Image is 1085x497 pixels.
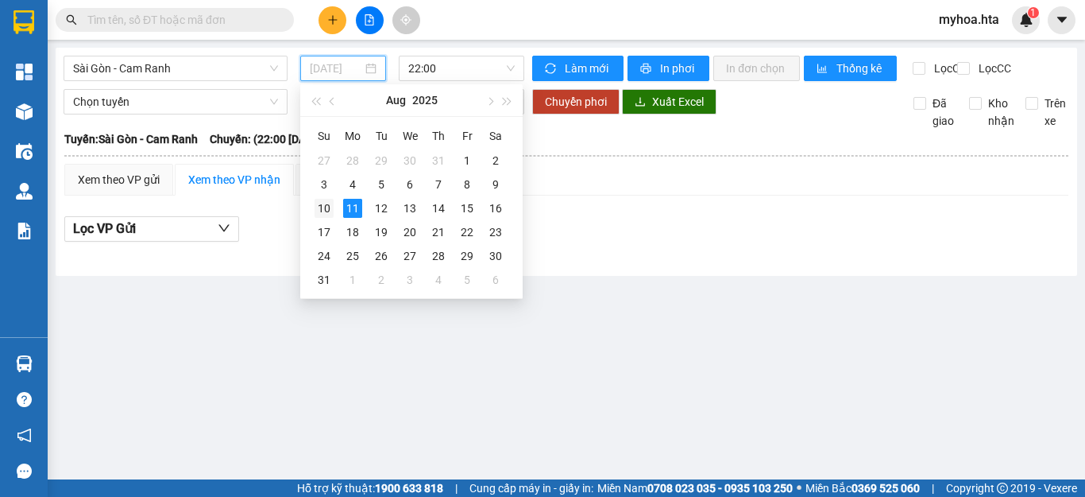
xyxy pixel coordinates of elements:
span: search [66,14,77,25]
strong: 1900 633 818 [375,482,443,495]
th: Th [424,123,453,149]
img: warehouse-icon [16,103,33,120]
span: copyright [997,483,1008,494]
span: Thống kê [836,60,884,77]
span: sync [545,63,558,76]
span: Hỗ trợ kỹ thuật: [297,480,443,497]
button: aim [392,6,420,34]
span: message [17,464,32,479]
span: Chuyến: (22:00 [DATE]) [210,130,326,148]
button: file-add [356,6,384,34]
span: Trên xe [1038,95,1072,130]
div: 18 [343,223,362,242]
span: file-add [364,14,375,25]
td: 2025-08-20 [396,220,424,244]
span: bar-chart [817,63,830,76]
strong: 0369 525 060 [851,482,920,495]
button: Lọc VP Gửi [64,216,239,242]
span: Lọc VP Gửi [73,219,136,239]
button: bar-chartThống kê [804,56,897,81]
span: Lọc CR [928,60,969,77]
td: 2025-09-02 [367,268,396,292]
img: solution-icon [16,223,33,239]
div: 5 [372,175,391,194]
td: 2025-08-21 [424,220,453,244]
td: 2025-09-03 [396,268,424,292]
div: 8 [458,175,477,194]
th: Sa [481,123,510,149]
span: Chọn tuyến [73,90,278,114]
th: Su [310,123,338,149]
div: Xem theo VP nhận [188,171,280,188]
span: Cung cấp máy in - giấy in: [469,480,593,497]
td: 2025-07-28 [338,149,367,173]
td: 2025-08-04 [338,173,367,196]
span: Sài Gòn - Cam Ranh [73,56,278,80]
span: | [455,480,458,497]
span: caret-down [1055,13,1069,27]
td: 2025-08-08 [453,173,481,196]
span: Làm mới [565,60,611,77]
div: 13 [400,199,419,218]
td: 2025-08-01 [453,149,481,173]
th: We [396,123,424,149]
button: Aug [386,84,406,116]
div: 23 [486,223,505,242]
td: 2025-08-15 [453,196,481,220]
div: Xem theo VP gửi [78,171,160,188]
span: Lọc CC [972,60,1014,77]
span: myhoa.hta [926,10,1012,29]
td: 2025-08-12 [367,196,396,220]
span: In phơi [660,60,697,77]
div: 24 [315,247,334,266]
img: dashboard-icon [16,64,33,80]
input: 11/08/2025 [310,60,362,77]
td: 2025-08-13 [396,196,424,220]
td: 2025-08-05 [367,173,396,196]
td: 2025-08-09 [481,173,510,196]
div: 1 [343,270,362,289]
div: 19 [372,223,391,242]
td: 2025-08-23 [481,220,510,244]
td: 2025-08-30 [481,244,510,268]
td: 2025-09-04 [424,268,453,292]
button: In đơn chọn [713,56,800,81]
th: Mo [338,123,367,149]
div: 21 [429,223,448,242]
td: 2025-08-10 [310,196,338,220]
div: 31 [315,270,334,289]
div: 2 [372,270,391,289]
td: 2025-07-29 [367,149,396,173]
div: 25 [343,247,362,266]
td: 2025-07-31 [424,149,453,173]
td: 2025-08-26 [367,244,396,268]
td: 2025-08-14 [424,196,453,220]
div: 11 [343,199,362,218]
div: 6 [486,270,505,289]
span: aim [400,14,411,25]
span: notification [17,428,32,443]
span: Kho nhận [982,95,1021,130]
img: warehouse-icon [16,355,33,372]
td: 2025-09-01 [338,268,367,292]
td: 2025-09-05 [453,268,481,292]
div: 26 [372,247,391,266]
div: 28 [343,151,362,170]
div: 3 [315,175,334,194]
span: Miền Bắc [805,480,920,497]
button: plus [319,6,346,34]
span: 1 [1030,7,1036,18]
strong: 0708 023 035 - 0935 103 250 [647,482,793,495]
div: 7 [429,175,448,194]
th: Tu [367,123,396,149]
td: 2025-08-19 [367,220,396,244]
th: Fr [453,123,481,149]
div: 30 [486,247,505,266]
td: 2025-08-06 [396,173,424,196]
div: 14 [429,199,448,218]
td: 2025-08-17 [310,220,338,244]
td: 2025-08-22 [453,220,481,244]
span: | [932,480,934,497]
span: plus [327,14,338,25]
div: 29 [458,247,477,266]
